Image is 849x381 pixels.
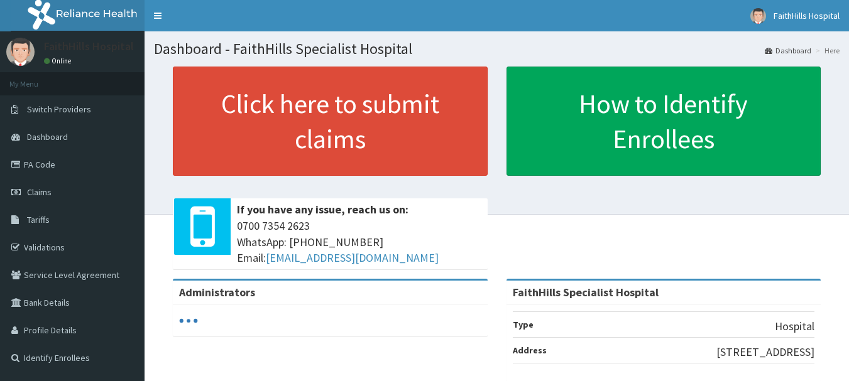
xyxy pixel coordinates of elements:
p: Hospital [775,318,814,335]
h1: Dashboard - FaithHills Specialist Hospital [154,41,840,57]
b: Administrators [179,285,255,299]
img: User Image [750,8,766,24]
a: Click here to submit claims [173,67,488,176]
span: FaithHills Hospital [774,10,840,21]
span: Claims [27,186,52,198]
span: 0700 7354 2623 WhatsApp: [PHONE_NUMBER] Email: [237,218,481,266]
a: [EMAIL_ADDRESS][DOMAIN_NAME] [266,250,439,265]
a: How to Identify Enrollees [507,67,821,176]
li: Here [813,45,840,56]
b: Address [513,345,547,356]
span: Tariffs [27,214,50,225]
img: User Image [6,38,35,66]
svg: audio-loading [179,311,198,330]
span: Switch Providers [27,104,91,115]
a: Dashboard [765,45,811,56]
p: FaithHills Hospital [44,41,134,52]
a: Online [44,56,74,65]
b: If you have any issue, reach us on: [237,202,408,217]
span: Dashboard [27,131,68,142]
strong: FaithHills Specialist Hospital [513,285,659,299]
p: [STREET_ADDRESS] [716,344,814,360]
b: Type [513,319,534,330]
